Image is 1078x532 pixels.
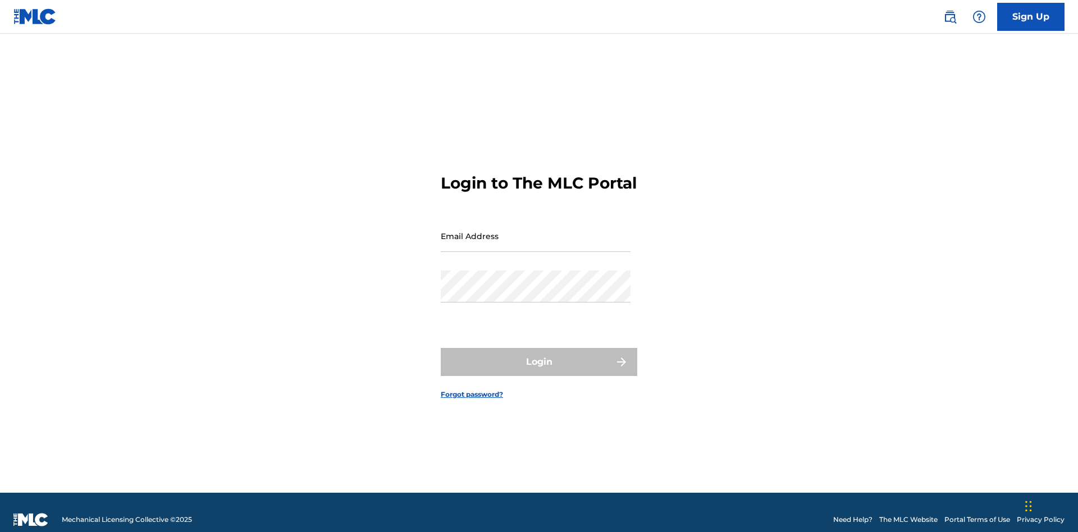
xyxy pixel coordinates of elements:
img: search [943,10,957,24]
span: Mechanical Licensing Collective © 2025 [62,515,192,525]
div: Drag [1025,489,1032,523]
a: Forgot password? [441,389,503,400]
a: Portal Terms of Use [944,515,1010,525]
a: The MLC Website [879,515,938,525]
h3: Login to The MLC Portal [441,173,637,193]
a: Sign Up [997,3,1065,31]
img: help [972,10,986,24]
a: Privacy Policy [1017,515,1065,525]
img: MLC Logo [13,8,57,25]
div: Help [968,6,990,28]
img: logo [13,513,48,526]
a: Need Help? [833,515,873,525]
a: Public Search [939,6,961,28]
iframe: Chat Widget [1022,478,1078,532]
